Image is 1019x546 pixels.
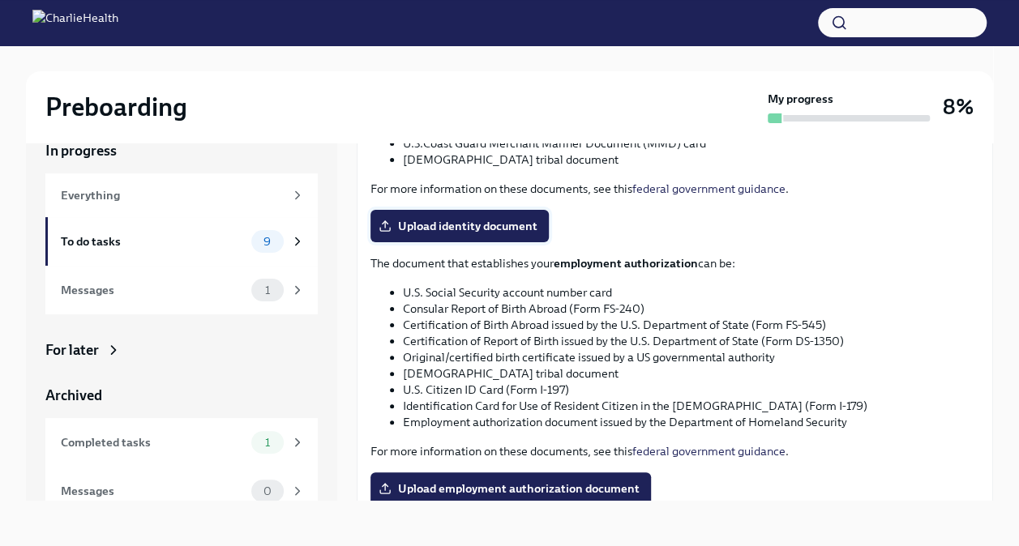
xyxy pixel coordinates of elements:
[403,284,979,301] li: U.S. Social Security account number card
[382,480,640,497] span: Upload employment authorization document
[45,418,318,467] a: Completed tasks1
[255,437,280,449] span: 1
[255,284,280,296] span: 1
[370,181,979,197] p: For more information on these documents, see this .
[61,433,245,451] div: Completed tasks
[403,414,979,430] li: Employment authorization document issued by the Department of Homeland Security
[45,91,187,123] h2: Preboarding
[370,255,979,271] p: The document that establishes your can be:
[61,186,284,204] div: Everything
[403,365,979,382] li: [DEMOGRAPHIC_DATA] tribal document
[45,141,318,160] a: In progress
[403,301,979,317] li: Consular Report of Birth Abroad (Form FS-240)
[632,181,786,196] a: federal government guidance
[403,349,979,365] li: Original/certified birth certificate issued by a US governmental authority
[32,10,118,36] img: CharlieHealth
[768,91,833,107] strong: My progress
[254,485,281,497] span: 0
[61,232,245,250] div: To do tasks
[370,443,979,459] p: For more information on these documents, see this .
[45,340,318,360] a: For later
[403,382,979,398] li: U.S. Citizen ID Card (Form I-197)
[403,151,979,168] li: [DEMOGRAPHIC_DATA] tribal document
[45,217,318,266] a: To do tasks9
[61,281,245,299] div: Messages
[45,173,318,217] a: Everything
[403,317,979,333] li: Certification of Birth Abroad issued by the U.S. Department of State (Form FS-545)
[403,333,979,349] li: Certification of Report of Birth issued by the U.S. Department of State (Form DS-1350)
[632,444,786,459] a: federal government guidance
[45,467,318,515] a: Messages0
[254,236,280,248] span: 9
[943,92,974,122] h3: 8%
[45,340,99,360] div: For later
[61,482,245,500] div: Messages
[403,398,979,414] li: Identification Card for Use of Resident Citizen in the [DEMOGRAPHIC_DATA] (Form I-179)
[45,386,318,405] a: Archived
[45,266,318,314] a: Messages1
[554,256,698,271] strong: employment authorization
[370,210,549,242] label: Upload identity document
[403,135,979,151] li: U.S.Coast Guard Merchant Mariner Document (MMD) card
[382,218,537,234] span: Upload identity document
[370,472,651,505] label: Upload employment authorization document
